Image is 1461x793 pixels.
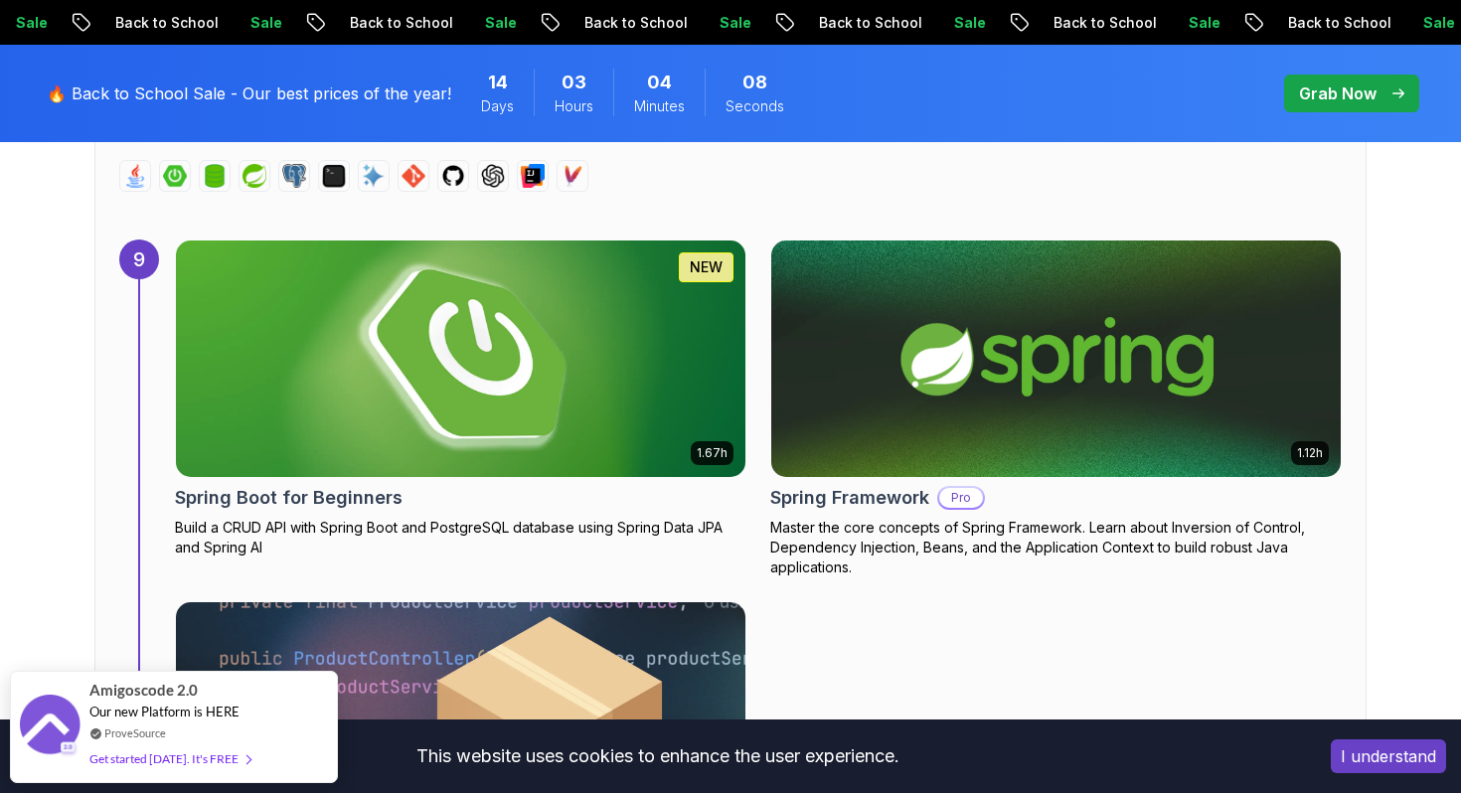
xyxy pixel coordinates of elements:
img: spring-boot logo [163,164,187,188]
img: java logo [123,164,147,188]
span: Amigoscode 2.0 [89,679,198,702]
span: 14 Days [488,69,508,96]
img: Spring Boot for Beginners card [176,240,745,477]
img: Spring Framework card [757,235,1356,483]
span: 8 Seconds [742,69,767,96]
p: Grab Now [1299,81,1377,105]
p: 🔥 Back to School Sale - Our best prices of the year! [47,81,451,105]
a: ProveSource [104,724,166,741]
p: Sale [229,13,292,33]
img: chatgpt logo [481,164,505,188]
img: github logo [441,164,465,188]
p: Back to School [797,13,932,33]
img: terminal logo [322,164,346,188]
button: Accept cookies [1331,739,1446,773]
h2: Spring Boot for Beginners [175,484,403,512]
img: ai logo [362,164,386,188]
span: Our new Platform is HERE [89,704,240,719]
img: git logo [402,164,425,188]
a: Spring Framework card1.12hSpring FrameworkProMaster the core concepts of Spring Framework. Learn ... [770,239,1342,577]
span: Minutes [634,96,685,116]
img: intellij logo [521,164,545,188]
img: postgres logo [282,164,306,188]
p: Back to School [1032,13,1167,33]
p: Back to School [563,13,698,33]
img: maven logo [561,164,584,188]
p: Master the core concepts of Spring Framework. Learn about Inversion of Control, Dependency Inject... [770,518,1342,577]
div: Get started [DATE]. It's FREE [89,747,250,770]
p: Sale [1167,13,1230,33]
p: Sale [698,13,761,33]
p: Pro [939,488,983,508]
div: This website uses cookies to enhance the user experience. [15,734,1301,778]
div: 9 [119,239,159,279]
p: Back to School [328,13,463,33]
p: Back to School [1266,13,1401,33]
p: Back to School [93,13,229,33]
p: 1.67h [697,445,728,461]
h2: Spring Framework [770,484,929,512]
img: provesource social proof notification image [20,695,80,759]
p: Sale [932,13,996,33]
img: spring logo [243,164,266,188]
p: Build a CRUD API with Spring Boot and PostgreSQL database using Spring Data JPA and Spring AI [175,518,746,557]
a: Spring Boot for Beginners card1.67hNEWSpring Boot for BeginnersBuild a CRUD API with Spring Boot ... [175,239,746,557]
p: Sale [463,13,527,33]
span: Days [481,96,514,116]
span: 4 Minutes [647,69,672,96]
p: NEW [690,257,723,277]
p: 1.12h [1297,445,1323,461]
span: 3 Hours [562,69,586,96]
img: spring-data-jpa logo [203,164,227,188]
span: Seconds [726,96,784,116]
span: Hours [555,96,593,116]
